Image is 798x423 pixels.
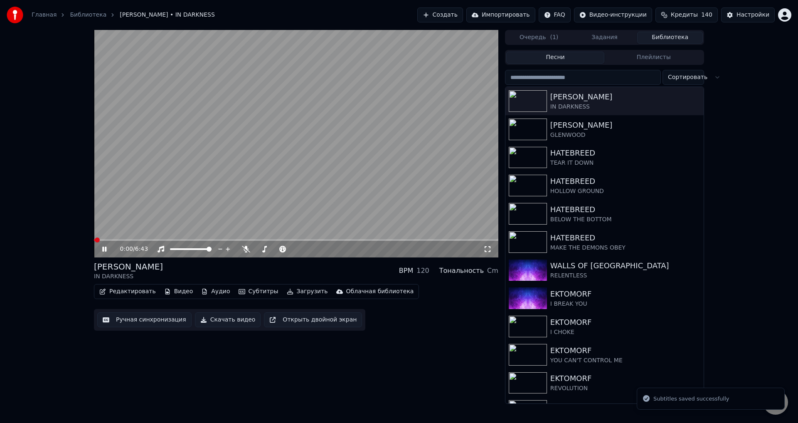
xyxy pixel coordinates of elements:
span: ( 1 ) [550,33,558,42]
div: I CHOKE [550,328,700,336]
div: EKTOMORF [550,317,700,328]
div: HATEBREED [550,176,700,187]
span: [PERSON_NAME] • IN DARKNESS [120,11,215,19]
div: BELOW THE BOTTOM [550,215,700,224]
div: [PERSON_NAME] [550,91,700,103]
button: Видео [161,286,197,297]
button: FAQ [539,7,571,22]
div: HATEBREED [550,147,700,159]
div: Настройки [736,11,769,19]
span: 0:00 [120,245,133,253]
div: I BREAK YOU [550,300,700,308]
div: 120 [416,266,429,276]
div: GLENWOOD [550,131,700,139]
div: HATEBREED [550,204,700,215]
button: Плейлисты [604,52,703,64]
button: Задания [572,32,638,44]
nav: breadcrumb [32,11,215,19]
button: Ручная синхронизация [97,312,192,327]
span: Сортировать [668,73,707,82]
span: Кредиты [671,11,698,19]
div: Тональность [439,266,484,276]
div: Облачная библиотека [346,287,414,296]
div: YOU CAN'T CONTROL ME [550,356,700,365]
button: Импортировать [466,7,535,22]
div: EKTOMORF [550,401,700,413]
div: IN DARKNESS [94,272,163,281]
button: Скачать видео [195,312,261,327]
div: BPM [399,266,413,276]
button: Настройки [721,7,775,22]
button: Субтитры [235,286,282,297]
div: IN DARKNESS [550,103,700,111]
div: EKTOMORF [550,345,700,356]
button: Открыть двойной экран [264,312,362,327]
div: RELENTLESS [550,272,700,280]
div: TEAR IT DOWN [550,159,700,167]
div: Subtitles saved successfully [653,395,729,403]
div: HOLLOW GROUND [550,187,700,195]
img: youka [7,7,23,23]
button: Загрузить [283,286,331,297]
button: Редактировать [96,286,159,297]
div: MAKE THE DEMONS OBEY [550,244,700,252]
button: Аудио [198,286,233,297]
div: / [120,245,140,253]
button: Создать [417,7,463,22]
div: EKTOMORF [550,373,700,384]
div: REVOLUTION [550,384,700,393]
div: EKTOMORF [550,288,700,300]
div: HATEBREED [550,232,700,244]
button: Библиотека [637,32,703,44]
a: Библиотека [70,11,106,19]
button: Очередь [506,32,572,44]
button: Песни [506,52,605,64]
span: 140 [701,11,712,19]
button: Кредиты140 [655,7,718,22]
div: WALLS OF [GEOGRAPHIC_DATA] [550,260,700,272]
div: Cm [487,266,498,276]
div: [PERSON_NAME] [550,119,700,131]
a: Главная [32,11,57,19]
div: [PERSON_NAME] [94,261,163,272]
span: 6:43 [135,245,148,253]
button: Видео-инструкции [574,7,652,22]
